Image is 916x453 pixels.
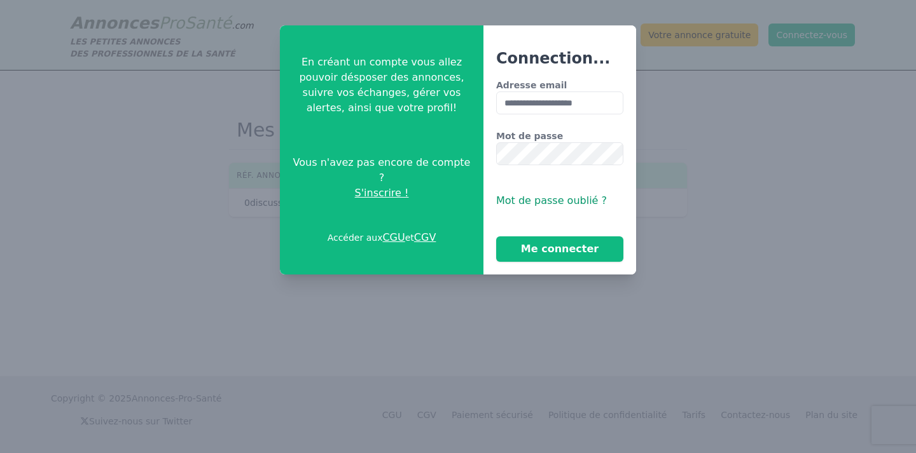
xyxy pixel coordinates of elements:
label: Mot de passe [496,130,623,142]
span: S'inscrire ! [355,186,409,201]
p: En créant un compte vous allez pouvoir désposer des annonces, suivre vos échanges, gérer vos aler... [290,55,473,116]
a: CGU [382,231,405,243]
label: Adresse email [496,79,623,91]
span: Vous n'avez pas encore de compte ? [290,155,473,186]
a: CGV [414,231,436,243]
button: Me connecter [496,236,623,262]
span: Mot de passe oublié ? [496,194,607,206]
p: Accéder aux et [328,230,436,245]
h3: Connection... [496,48,623,69]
